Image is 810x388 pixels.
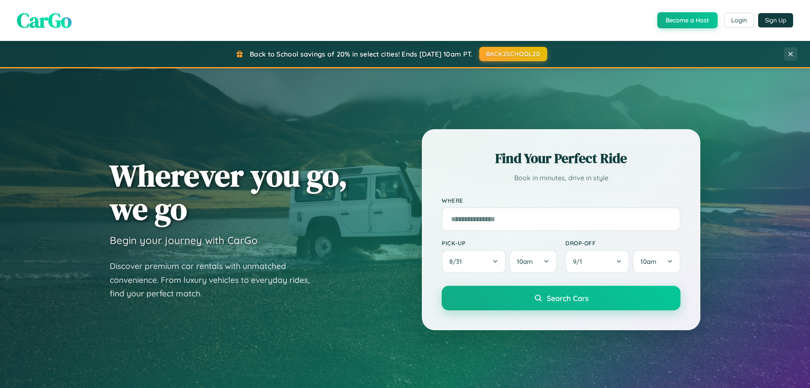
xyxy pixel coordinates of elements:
p: Discover premium car rentals with unmatched convenience. From luxury vehicles to everyday rides, ... [110,259,321,301]
button: Sign Up [758,13,793,27]
button: 10am [633,250,680,273]
button: BACK2SCHOOL20 [479,47,547,61]
h2: Find Your Perfect Ride [442,149,680,168]
button: Become a Host [657,12,718,28]
button: Search Cars [442,286,680,310]
label: Where [442,197,680,204]
span: CarGo [17,6,72,34]
label: Pick-up [442,239,557,247]
label: Drop-off [565,239,680,247]
p: Book in minutes, drive in style [442,172,680,184]
button: Login [724,13,754,28]
span: 10am [640,258,656,266]
button: 10am [509,250,557,273]
span: 9 / 1 [573,258,586,266]
h3: Begin your journey with CarGo [110,234,258,247]
button: 8/31 [442,250,506,273]
h1: Wherever you go, we go [110,159,348,225]
button: 9/1 [565,250,629,273]
span: Search Cars [547,293,589,303]
span: 10am [517,258,533,266]
span: 8 / 31 [449,258,466,266]
span: Back to School savings of 20% in select cities! Ends [DATE] 10am PT. [250,50,472,58]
